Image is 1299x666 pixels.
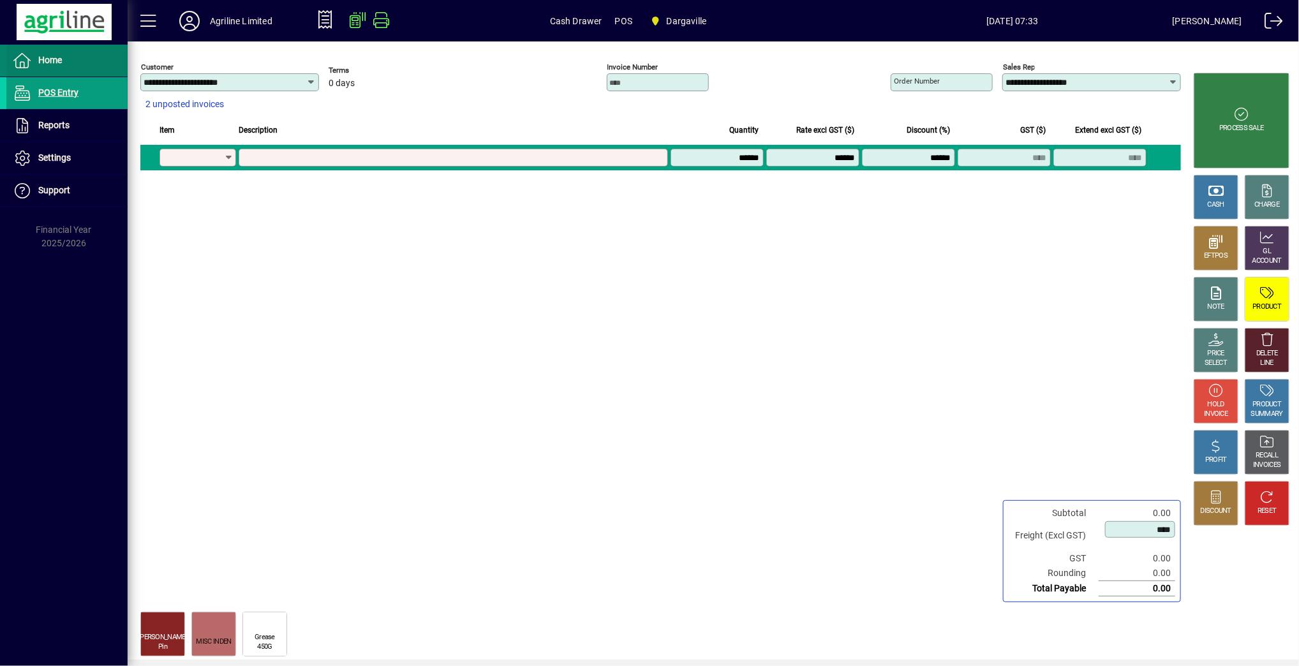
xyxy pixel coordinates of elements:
span: POS [615,11,633,31]
div: INVOICES [1253,461,1280,470]
div: [PERSON_NAME] [1173,11,1242,31]
span: Item [160,123,175,137]
a: Home [6,45,128,77]
div: Pin [158,642,167,652]
td: Total Payable [1009,581,1099,596]
div: PROFIT [1205,455,1227,465]
span: GST ($) [1020,123,1046,137]
span: Description [239,123,278,137]
a: Logout [1255,3,1283,44]
mat-label: Invoice number [607,63,658,71]
div: DISCOUNT [1201,507,1231,516]
div: NOTE [1208,302,1224,312]
div: RECALL [1256,451,1279,461]
td: 0.00 [1099,506,1175,521]
span: Quantity [729,123,759,137]
button: 2 unposted invoices [140,93,229,116]
div: PRODUCT [1252,400,1281,410]
td: Freight (Excl GST) [1009,521,1099,551]
div: CASH [1208,200,1224,210]
a: Support [6,175,128,207]
div: PROCESS SALE [1219,124,1264,133]
td: GST [1009,551,1099,566]
div: RESET [1258,507,1277,516]
div: Grease [255,633,275,642]
mat-label: Customer [141,63,174,71]
span: 0 days [329,78,355,89]
span: Discount (%) [907,123,950,137]
span: 2 unposted invoices [145,98,224,111]
div: DELETE [1256,349,1278,359]
div: HOLD [1208,400,1224,410]
td: 0.00 [1099,566,1175,581]
div: ACCOUNT [1252,256,1282,266]
mat-label: Sales rep [1003,63,1035,71]
div: CHARGE [1255,200,1280,210]
td: 0.00 [1099,551,1175,566]
td: 0.00 [1099,581,1175,596]
div: MISC INDEN [196,637,231,647]
span: POS Entry [38,87,78,98]
button: Profile [169,10,210,33]
span: Rate excl GST ($) [796,123,854,137]
div: PRODUCT [1252,302,1281,312]
span: Home [38,55,62,65]
a: Settings [6,142,128,174]
div: 450G [257,642,272,652]
span: Terms [329,66,405,75]
div: EFTPOS [1205,251,1228,261]
div: SELECT [1205,359,1228,368]
span: Dargaville [645,10,711,33]
div: Agriline Limited [210,11,272,31]
div: INVOICE [1204,410,1228,419]
a: Reports [6,110,128,142]
td: Subtotal [1009,506,1099,521]
span: Settings [38,152,71,163]
div: LINE [1261,359,1273,368]
span: Cash Drawer [550,11,602,31]
span: Dargaville [667,11,707,31]
div: [PERSON_NAME] [138,633,187,642]
div: GL [1263,247,1272,256]
div: PRICE [1208,349,1225,359]
span: Support [38,185,70,195]
mat-label: Order number [894,77,940,85]
span: Reports [38,120,70,130]
div: SUMMARY [1251,410,1283,419]
td: Rounding [1009,566,1099,581]
span: Extend excl GST ($) [1075,123,1141,137]
span: [DATE] 07:33 [852,11,1173,31]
